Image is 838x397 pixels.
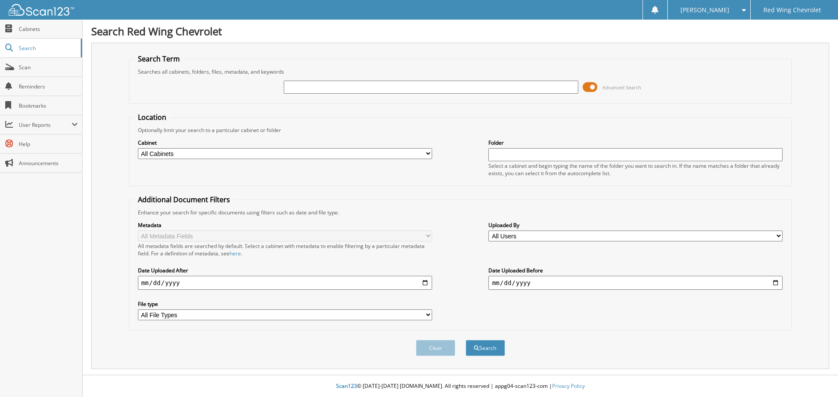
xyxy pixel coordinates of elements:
span: Scan123 [336,382,357,390]
button: Clear [416,340,455,356]
img: scan123-logo-white.svg [9,4,74,16]
label: File type [138,300,432,308]
legend: Additional Document Filters [134,195,234,204]
label: Metadata [138,221,432,229]
div: Enhance your search for specific documents using filters such as date and file type. [134,209,787,216]
legend: Location [134,112,171,122]
span: Announcements [19,159,78,167]
label: Date Uploaded After [138,267,432,274]
label: Cabinet [138,139,432,146]
input: end [488,276,783,290]
button: Search [466,340,505,356]
span: [PERSON_NAME] [680,7,729,13]
span: Scan [19,64,78,71]
span: Red Wing Chevrolet [763,7,821,13]
label: Date Uploaded Before [488,267,783,274]
span: Reminders [19,83,78,90]
a: here [230,250,241,257]
span: User Reports [19,121,72,129]
legend: Search Term [134,54,184,64]
div: Optionally limit your search to a particular cabinet or folder [134,126,787,134]
input: start [138,276,432,290]
span: Help [19,140,78,148]
iframe: Chat Widget [794,355,838,397]
h1: Search Red Wing Chevrolet [91,24,829,38]
span: Advanced Search [602,84,641,91]
div: © [DATE]-[DATE] [DOMAIN_NAME]. All rights reserved | appg04-scan123-com | [82,376,838,397]
span: Bookmarks [19,102,78,109]
label: Folder [488,139,783,146]
span: Cabinets [19,25,78,33]
div: Searches all cabinets, folders, files, metadata, and keywords [134,68,787,75]
span: Search [19,44,76,52]
div: Select a cabinet and begin typing the name of the folder you want to search in. If the name match... [488,162,783,177]
div: All metadata fields are searched by default. Select a cabinet with metadata to enable filtering b... [138,242,432,257]
a: Privacy Policy [552,382,585,390]
label: Uploaded By [488,221,783,229]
